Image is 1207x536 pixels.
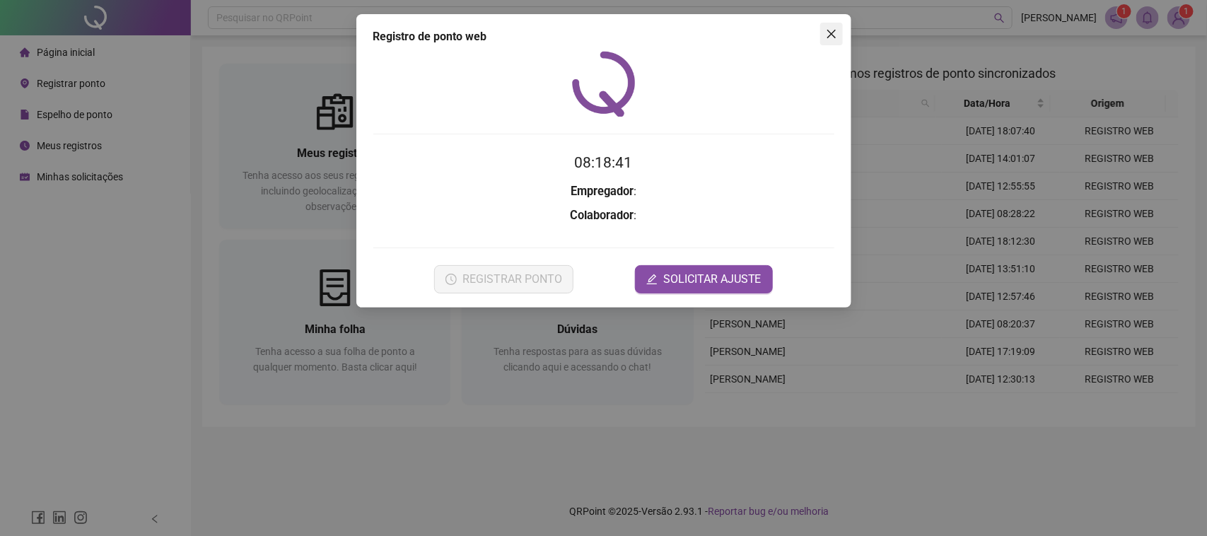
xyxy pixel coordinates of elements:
[571,209,634,222] strong: Colaborador
[663,271,762,288] span: SOLICITAR AJUSTE
[571,185,634,198] strong: Empregador
[575,154,633,171] time: 08:18:41
[373,206,834,225] h3: :
[826,28,837,40] span: close
[434,265,573,293] button: REGISTRAR PONTO
[572,51,636,117] img: QRPoint
[373,182,834,201] h3: :
[820,23,843,45] button: Close
[646,274,658,285] span: edit
[635,265,773,293] button: editSOLICITAR AJUSTE
[373,28,834,45] div: Registro de ponto web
